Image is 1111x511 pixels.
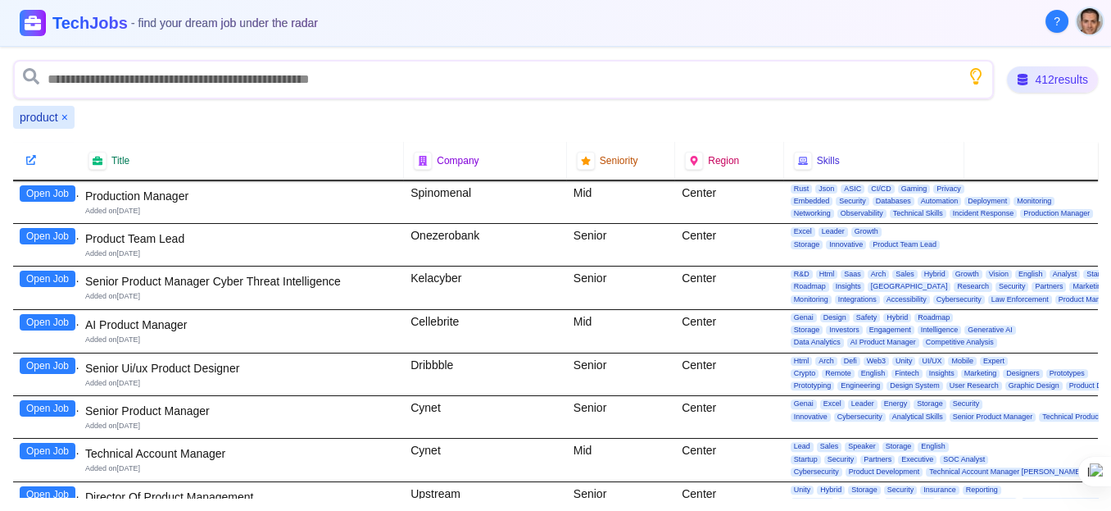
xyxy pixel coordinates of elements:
[600,154,638,167] span: Seniority
[950,209,1018,218] span: Incident Response
[1005,381,1063,390] span: Graphic Design
[923,338,997,347] span: Competitive Analysis
[20,314,75,331] button: Open Job
[964,197,1010,206] span: Deployment
[926,369,958,378] span: Insights
[567,267,675,309] div: Senior
[858,369,889,378] span: English
[675,310,783,353] div: Center
[675,181,783,224] div: Center
[820,399,845,408] span: Excel
[85,188,397,204] div: Production Manager
[954,282,992,291] span: Research
[20,228,75,244] button: Open Job
[567,439,675,481] div: Mid
[85,249,397,259] div: Added on [DATE]
[404,224,567,266] div: Onezerobank
[567,396,675,438] div: Senior
[404,181,567,224] div: Spinomenal
[404,310,567,353] div: Cellebrite
[85,206,397,217] div: Added on [DATE]
[791,413,831,422] span: Innovative
[964,326,1016,335] span: Generative AI
[1075,7,1104,36] button: User menu
[85,489,397,505] div: Director Of Product Management
[85,360,397,376] div: Senior Ui/ux Product Designer
[826,326,863,335] span: Investors
[948,357,977,366] span: Mobile
[791,197,833,206] span: Embedded
[791,338,844,347] span: Data Analytics
[1054,13,1060,30] span: ?
[918,197,962,206] span: Automation
[832,282,864,291] span: Insights
[1007,66,1098,93] div: 412 results
[85,421,397,431] div: Added on [DATE]
[933,185,964,194] span: Privacy
[986,270,1012,279] span: Vision
[61,109,68,125] button: Remove product filter
[887,381,943,390] span: Design System
[848,399,877,408] span: Leader
[980,357,1008,366] span: Expert
[837,209,887,218] span: Observability
[882,442,915,451] span: Storage
[835,295,880,304] span: Integrations
[920,486,959,495] span: Insurance
[20,486,75,503] button: Open Job
[815,357,837,366] span: Arch
[791,486,814,495] span: Unity
[1032,282,1066,291] span: Partners
[1069,282,1109,291] span: Marketing
[1050,270,1081,279] span: Analyst
[675,396,783,438] div: Center
[791,468,842,477] span: Cybersecurity
[85,291,397,302] div: Added on [DATE]
[675,224,783,266] div: Center
[131,16,318,30] span: - find your dream job under the radar
[891,369,923,378] span: Fintech
[837,381,883,390] span: Engineering
[898,455,936,464] span: Executive
[675,354,783,396] div: Center
[836,197,869,206] span: Security
[1003,369,1043,378] span: Designers
[868,282,951,291] span: [GEOGRAPHIC_DATA]
[853,313,881,322] span: Safety
[914,313,953,322] span: Roadmap
[567,354,675,396] div: Senior
[111,154,129,167] span: Title
[791,185,813,194] span: Rust
[841,270,864,279] span: Saas
[675,439,783,481] div: Center
[85,378,397,389] div: Added on [DATE]
[822,369,855,378] span: Remote
[819,227,848,236] span: Leader
[437,154,478,167] span: Company
[20,271,75,287] button: Open Job
[85,445,397,462] div: Technical Account Manager
[914,399,946,408] span: Storage
[851,227,882,236] span: Growth
[883,295,930,304] span: Accessibility
[791,270,813,279] span: R&D
[20,358,75,374] button: Open Job
[864,357,889,366] span: Web3
[1077,8,1103,34] img: User avatar
[85,463,397,474] div: Added on [DATE]
[892,357,916,366] span: Unity
[1014,197,1054,206] span: Monitoring
[791,240,823,249] span: Storage
[961,369,1000,378] span: Marketing
[1015,270,1046,279] span: English
[873,197,914,206] span: Databases
[675,267,783,309] div: Center
[791,326,823,335] span: Storage
[824,455,858,464] span: Security
[884,486,918,495] span: Security
[817,154,840,167] span: Skills
[791,295,832,304] span: Monitoring
[881,399,911,408] span: Energy
[826,240,866,249] span: Innovative
[940,455,988,464] span: SOC Analyst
